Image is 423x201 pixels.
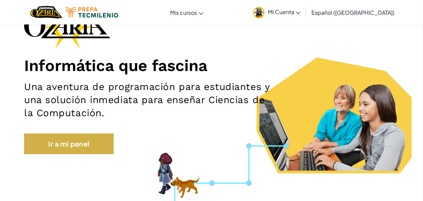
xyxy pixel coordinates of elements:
img: Home [30,5,62,19]
a: Mis cursos [167,3,207,22]
h2: Una aventura de programación para estudiantes y una solución inmediata para enseñar Ciencias de l... [24,80,275,120]
a: Ir a mi panel [24,133,114,154]
img: Tecmilenio logo [66,7,118,18]
a: Ozaria by CodeCombat logo [30,5,62,19]
a: Mi Cuenta [250,1,304,23]
img: avatar [253,7,265,18]
span: Mi Cuenta [268,8,300,16]
h1: Informática que fascina [24,56,399,75]
a: Español ([GEOGRAPHIC_DATA]) [308,3,398,22]
span: Español ([GEOGRAPHIC_DATA]) [311,9,394,16]
span: Mis cursos [170,9,197,16]
img: Ozaria branding logo [24,5,110,49]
